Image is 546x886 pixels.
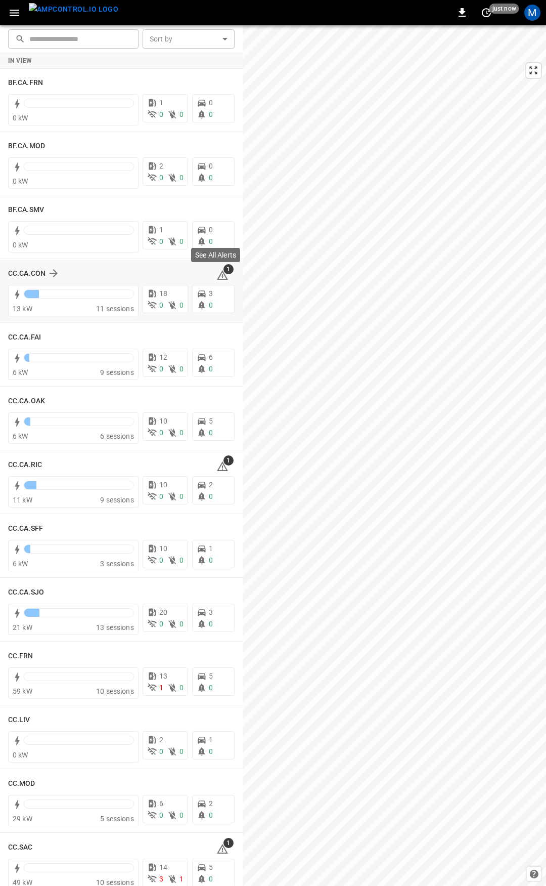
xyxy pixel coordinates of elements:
[100,432,134,440] span: 6 sessions
[223,838,234,848] span: 1
[8,268,45,279] h6: CC.CA.CON
[209,162,213,170] span: 0
[159,863,167,871] span: 14
[209,237,213,245] span: 0
[209,544,213,553] span: 1
[159,556,163,564] span: 0
[179,875,184,883] span: 1
[8,77,43,89] h6: BF.CA.FRN
[159,672,167,680] span: 13
[159,620,163,628] span: 0
[13,687,32,695] span: 59 kW
[159,544,167,553] span: 10
[100,560,134,568] span: 3 sessions
[159,481,167,489] span: 10
[209,99,213,107] span: 0
[8,778,35,789] h6: CC.MOD
[179,174,184,182] span: 0
[223,264,234,274] span: 1
[159,365,163,373] span: 0
[209,608,213,616] span: 3
[159,684,163,692] span: 1
[209,289,213,298] span: 3
[8,651,33,662] h6: CC.FRN
[96,687,134,695] span: 10 sessions
[159,429,163,437] span: 0
[159,417,167,425] span: 10
[13,623,32,631] span: 21 kW
[13,560,28,568] span: 6 kW
[209,174,213,182] span: 0
[159,492,163,500] span: 0
[13,496,32,504] span: 11 kW
[100,496,134,504] span: 9 sessions
[209,684,213,692] span: 0
[13,368,28,376] span: 6 kW
[13,177,28,185] span: 0 kW
[159,747,163,755] span: 0
[100,368,134,376] span: 9 sessions
[13,114,28,122] span: 0 kW
[159,174,163,182] span: 0
[478,5,494,21] button: set refresh interval
[8,204,44,216] h6: BF.CA.SMV
[159,608,167,616] span: 20
[209,417,213,425] span: 5
[209,747,213,755] span: 0
[8,523,43,534] h6: CC.CA.SFF
[179,237,184,245] span: 0
[100,815,134,823] span: 5 sessions
[8,332,41,343] h6: CC.CA.FAI
[159,99,163,107] span: 1
[13,241,28,249] span: 0 kW
[524,5,540,21] div: profile-icon
[159,301,163,309] span: 0
[29,3,118,16] img: ampcontrol.io logo
[209,492,213,500] span: 0
[8,459,42,471] h6: CC.CA.RIC
[179,556,184,564] span: 0
[159,162,163,170] span: 2
[209,620,213,628] span: 0
[13,751,28,759] span: 0 kW
[159,237,163,245] span: 0
[96,305,134,313] span: 11 sessions
[8,396,45,407] h6: CC.CA.OAK
[8,842,33,853] h6: CC.SAC
[179,365,184,373] span: 0
[179,747,184,755] span: 0
[8,587,44,598] h6: CC.CA.SJO
[209,875,213,883] span: 0
[243,25,546,886] canvas: Map
[209,863,213,871] span: 5
[8,141,45,152] h6: BF.CA.MOD
[13,815,32,823] span: 29 kW
[209,811,213,819] span: 0
[209,481,213,489] span: 2
[179,429,184,437] span: 0
[159,799,163,808] span: 6
[179,492,184,500] span: 0
[209,429,213,437] span: 0
[209,365,213,373] span: 0
[8,714,30,726] h6: CC.LIV
[13,432,28,440] span: 6 kW
[179,620,184,628] span: 0
[159,110,163,118] span: 0
[209,556,213,564] span: 0
[223,455,234,466] span: 1
[179,110,184,118] span: 0
[96,623,134,631] span: 13 sessions
[179,811,184,819] span: 0
[489,4,519,14] span: just now
[209,672,213,680] span: 5
[209,226,213,234] span: 0
[159,811,163,819] span: 0
[209,301,213,309] span: 0
[195,250,236,260] p: See All Alerts
[159,353,167,361] span: 12
[13,305,32,313] span: 13 kW
[159,875,163,883] span: 3
[179,301,184,309] span: 0
[159,736,163,744] span: 2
